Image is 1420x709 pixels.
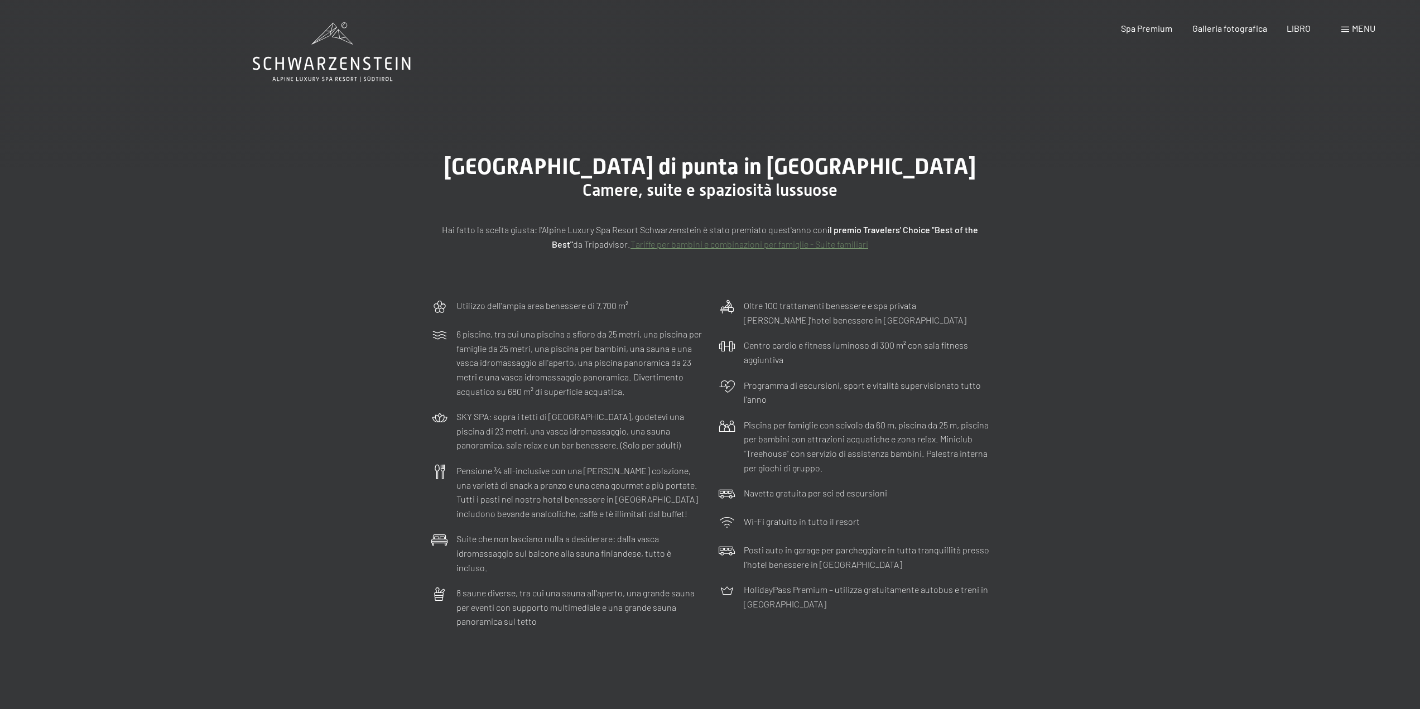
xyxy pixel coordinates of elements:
a: Galleria fotografica [1192,23,1267,33]
a: LIBRO [1287,23,1311,33]
font: menu [1352,23,1375,33]
font: Suite che non lasciano nulla a desiderare: dalla vasca idromassaggio sul balcone alla sauna finla... [456,533,671,572]
font: [GEOGRAPHIC_DATA] di punta in [GEOGRAPHIC_DATA] [444,153,976,180]
font: Wi-Fi gratuito in tutto il resort [744,516,860,527]
a: Spa Premium [1121,23,1172,33]
font: Oltre 100 trattamenti benessere e spa privata [PERSON_NAME]'hotel benessere in [GEOGRAPHIC_DATA] [744,300,966,325]
font: Navetta gratuita per sci ed escursioni [744,488,887,498]
font: 6 piscine, tra cui una piscina a sfioro da 25 metri, una piscina per famiglie da 25 metri, una pi... [456,329,702,396]
font: Pensione ¾ all-inclusive con una [PERSON_NAME] colazione, una varietà di snack a pranzo e una cen... [456,465,698,519]
font: Programma di escursioni, sport e vitalità supervisionato tutto l'anno [744,380,981,405]
font: SKY SPA: sopra i tetti di [GEOGRAPHIC_DATA], godetevi una piscina di 23 metri, una vasca idromass... [456,411,684,450]
font: Utilizzo dell'ampia area benessere di 7.700 m² [456,300,628,311]
font: Posti auto in garage per parcheggiare in tutta tranquillità presso l'hotel benessere in [GEOGRAPH... [744,544,989,570]
font: HolidayPass Premium – utilizza gratuitamente autobus e treni in [GEOGRAPHIC_DATA] [744,584,988,609]
font: da Tripadvisor. [573,239,630,249]
font: Piscina per famiglie con scivolo da 60 m, piscina da 25 m, piscina per bambini con attrazioni acq... [744,419,989,473]
font: Centro cardio e fitness luminoso di 300 m² con sala fitness aggiuntiva [744,340,968,365]
font: Camere, suite e spaziosità lussuose [583,180,837,200]
font: il premio Travelers' Choice "Best of the Best" [552,224,978,249]
font: Hai fatto la scelta giusta: l'Alpine Luxury Spa Resort Schwarzenstein è stato premiato quest'anno... [442,224,827,235]
font: 8 saune diverse, tra cui una sauna all'aperto, una grande sauna per eventi con supporto multimedi... [456,587,695,626]
a: Tariffe per bambini e combinazioni per famiglie - Suite familiari [630,239,868,249]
